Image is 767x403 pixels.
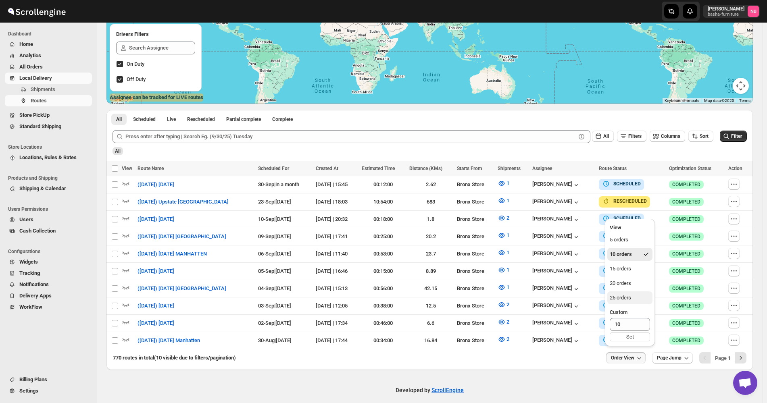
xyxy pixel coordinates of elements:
button: ([DATE]) [DATE] [133,317,179,330]
img: Google [108,93,135,104]
span: Products and Shipping [8,175,93,181]
button: ([DATE]) [DATE] [133,213,179,226]
span: COMPLETED [672,251,700,257]
button: Tracking [5,268,92,279]
div: Bronx Store [457,267,492,275]
button: All Orders [5,61,92,73]
span: On Duty [127,61,144,67]
span: Page Jump [657,355,682,361]
span: ([DATE]) [DATE] [GEOGRAPHIC_DATA] [138,285,226,293]
div: Bronx Store [457,285,492,293]
span: Notifications [19,281,49,287]
button: Columns [650,131,685,142]
span: 1 [506,249,509,256]
span: Users [19,216,33,222]
button: Notifications [5,279,92,290]
button: ([DATE]) [DATE] [133,265,179,278]
button: Order View [606,352,646,364]
span: 30-Sep | in a month [258,181,299,187]
div: Bronx Store [457,198,492,206]
span: COMPLETED [672,337,700,344]
span: Store PickUp [19,112,50,118]
div: [DATE] | 20:32 [316,215,357,223]
span: Standard Shipping [19,123,61,129]
button: Locations, Rules & Rates [5,152,92,163]
div: [DATE] | 15:13 [316,285,357,293]
span: COMPLETED [672,233,700,240]
span: 2 [506,301,509,307]
span: Action [728,166,742,171]
span: Analytics [19,52,41,58]
div: 25 orders [610,294,631,302]
div: 00:56:00 [362,285,404,293]
div: 42.15 [409,285,452,293]
div: [PERSON_NAME] [532,268,580,276]
a: ScrollEngine [431,387,464,393]
span: 04-Sep | [DATE] [258,285,291,291]
span: Optimization Status [669,166,711,171]
span: Off Duty [127,76,146,82]
button: 15 orders [607,262,652,275]
span: COMPLETED [672,199,700,205]
button: Sort [688,131,713,142]
span: Locations, Rules & Rates [19,154,77,160]
span: View [122,166,132,171]
span: Order View [611,355,634,361]
span: 10-Sep | [DATE] [258,216,291,222]
div: 00:34:00 [362,337,404,345]
span: Route Name [138,166,164,171]
b: RESCHEDULED [613,198,647,204]
span: Billing Plans [19,376,47,382]
div: [PERSON_NAME] [532,198,580,206]
div: 23.7 [409,250,452,258]
span: Estimated Time [362,166,395,171]
button: Filters [617,131,646,142]
div: 10 orders [610,250,632,258]
b: SCHEDULED [613,181,641,187]
div: 12.5 [409,302,452,310]
div: 15 orders [610,265,631,273]
a: Open chat [733,371,757,395]
div: Bronx Store [457,250,492,258]
div: 2.62 [409,181,452,189]
div: [DATE] | 15:45 [316,181,357,189]
span: 2 [506,215,509,221]
span: WorkFlow [19,304,42,310]
button: Home [5,39,92,50]
span: 06-Sep | [DATE] [258,251,291,257]
span: All Orders [19,64,43,70]
div: 5 orders [610,236,628,244]
button: 1 [493,264,514,276]
div: 00:15:00 [362,267,404,275]
button: 1 [493,194,514,207]
span: Route Status [599,166,627,171]
div: [PERSON_NAME] [532,320,580,328]
button: Routes [5,95,92,106]
span: Shipments [498,166,521,171]
span: 2 [506,336,509,342]
p: Developed by [396,386,464,394]
button: User menu [703,5,760,18]
span: Columns [661,133,680,139]
span: 1 [506,180,509,186]
button: Filter [720,131,747,142]
span: Filters [628,133,642,139]
span: COMPLETED [672,181,700,188]
span: Shipments [31,86,55,92]
button: [PERSON_NAME] [532,302,580,310]
div: 00:46:00 [362,319,404,327]
span: Live [167,116,176,123]
span: COMPLETED [672,320,700,326]
nav: Pagination [699,352,746,364]
div: [PERSON_NAME] [532,216,580,224]
span: ([DATE]) [DATE] [138,319,174,327]
button: ([DATE]) [DATE] Manhatten [133,334,205,347]
span: 1 [506,232,509,238]
span: Cash Collection [19,228,56,234]
div: 00:38:00 [362,302,404,310]
div: Bronx Store [457,302,492,310]
div: [PERSON_NAME] [532,285,580,293]
span: ([DATE]) [DATE] MANHATTEN [138,250,207,258]
span: 770 routes in total (10 visible due to filters/pagination) [113,355,236,361]
span: Users Permissions [8,206,93,212]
